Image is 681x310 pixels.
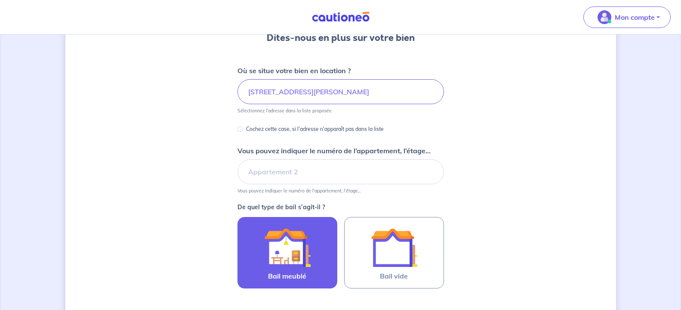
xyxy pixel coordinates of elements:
[308,12,373,22] img: Cautioneo
[268,271,306,281] span: Bail meublé
[583,6,671,28] button: illu_account_valid_menu.svgMon compte
[615,12,655,22] p: Mon compte
[237,188,361,194] p: Vous pouvez indiquer le numéro de l’appartement, l’étage...
[264,224,311,271] img: illu_furnished_lease.svg
[237,65,351,76] p: Où se situe votre bien en location ?
[237,146,431,156] p: Vous pouvez indiquer le numéro de l’appartement, l’étage...
[246,124,384,134] p: Cochez cette case, si l'adresse n'apparaît pas dans la liste
[267,31,415,45] h3: Dites-nous en plus sur votre bien
[237,204,444,210] p: De quel type de bail s’agit-il ?
[598,10,611,24] img: illu_account_valid_menu.svg
[237,79,444,104] input: 2 rue de paris, 59000 lille
[237,108,332,114] p: Sélectionnez l'adresse dans la liste proposée
[371,224,417,271] img: illu_empty_lease.svg
[237,159,444,184] input: Appartement 2
[380,271,408,281] span: Bail vide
